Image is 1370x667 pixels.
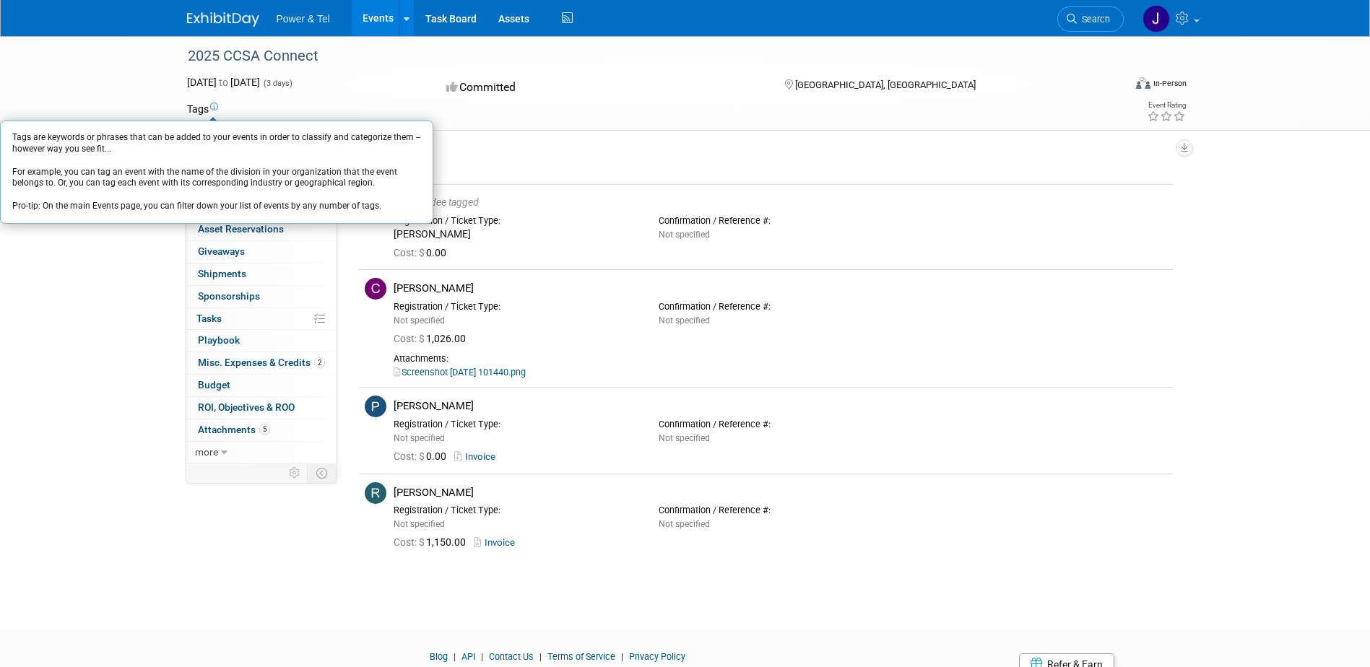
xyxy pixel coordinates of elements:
div: Registration / Ticket Type: [394,301,637,313]
img: C.jpg [365,278,386,300]
a: Invoice [474,537,521,548]
div: Registration / Ticket Type: [394,215,637,227]
a: Tasks [186,308,337,330]
span: more [195,446,218,458]
span: 2 [314,357,325,368]
span: | [477,651,487,662]
span: Playbook [198,334,240,346]
span: | [617,651,627,662]
a: Contact Us [489,651,534,662]
div: Event Format [1039,75,1187,97]
div: Committed [442,75,761,100]
span: 5 [259,424,270,435]
div: Attachments: [394,353,1167,365]
td: Toggle Event Tabs [307,463,337,482]
span: Power & Tel [277,13,330,25]
div: [PERSON_NAME] [394,399,1167,413]
span: Misc. Expenses & Credits [198,357,325,368]
div: Event Rating [1147,102,1186,109]
span: to [217,77,230,88]
span: Asset Reservations [198,223,284,235]
span: Cost: $ [394,536,426,548]
span: Not specified [659,230,710,240]
a: Misc. Expenses & Credits2 [186,352,337,374]
a: Shipments [186,263,337,285]
a: Search [1057,6,1124,32]
span: [GEOGRAPHIC_DATA], [GEOGRAPHIC_DATA] [795,79,976,90]
div: Registration / Ticket Type: [394,505,637,516]
span: 0.00 [394,247,452,258]
span: Tasks [196,313,222,324]
span: (3 days) [262,79,292,88]
img: ExhibitDay [187,12,259,27]
a: Attachments5 [186,419,337,441]
a: Terms of Service [547,651,615,662]
a: Giveaways [186,241,337,263]
div: [PERSON_NAME] [394,228,637,241]
span: Not specified [659,433,710,443]
a: Screenshot [DATE] 101440.png [394,367,526,378]
div: [PERSON_NAME] [394,486,1167,500]
span: | [536,651,545,662]
div: No attendee tagged [394,196,1167,209]
div: Confirmation / Reference #: [659,419,902,430]
span: Not specified [659,519,710,529]
img: JB Fesmire [1143,5,1170,32]
a: Sponsorships [186,286,337,308]
img: Format-Inperson.png [1136,77,1150,89]
span: ROI, Objectives & ROO [198,401,295,413]
span: Sponsorships [198,290,260,302]
span: [DATE] [DATE] [187,77,260,88]
img: R.jpg [365,482,386,504]
span: Not specified [659,315,710,326]
div: Confirmation / Reference #: [659,215,902,227]
span: Cost: $ [394,333,426,344]
div: 2025 CCSA Connect [183,43,1102,69]
a: API [461,651,475,662]
a: Invoice [454,451,501,462]
a: Blog [430,651,448,662]
a: Privacy Policy [629,651,685,662]
span: Giveaways [198,245,245,257]
span: Shipments [198,268,246,279]
span: 1,150.00 [394,536,472,548]
td: Personalize Event Tab Strip [282,463,308,482]
td: Tags [187,102,218,116]
span: | [450,651,459,662]
div: In-Person [1153,78,1187,89]
span: Not specified [394,433,445,443]
a: Asset Reservations [186,219,337,240]
a: more [186,442,337,463]
span: Not specified [394,315,445,326]
a: Playbook [186,330,337,352]
span: Cost: $ [394,247,426,258]
span: Budget [198,379,230,391]
span: Attachments [198,424,270,435]
span: 1,026.00 [394,333,472,344]
a: ROI, Objectives & ROO [186,397,337,419]
span: Search [1077,14,1110,25]
div: [PERSON_NAME] [394,282,1167,295]
img: P.jpg [365,396,386,417]
span: Cost: $ [394,450,426,462]
div: Confirmation / Reference #: [659,505,902,516]
div: Registration / Ticket Type: [394,419,637,430]
div: Attendees: [359,150,1173,169]
div: Confirmation / Reference #: [659,301,902,313]
a: Budget [186,375,337,396]
span: Not specified [394,519,445,529]
span: 0.00 [394,450,452,462]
